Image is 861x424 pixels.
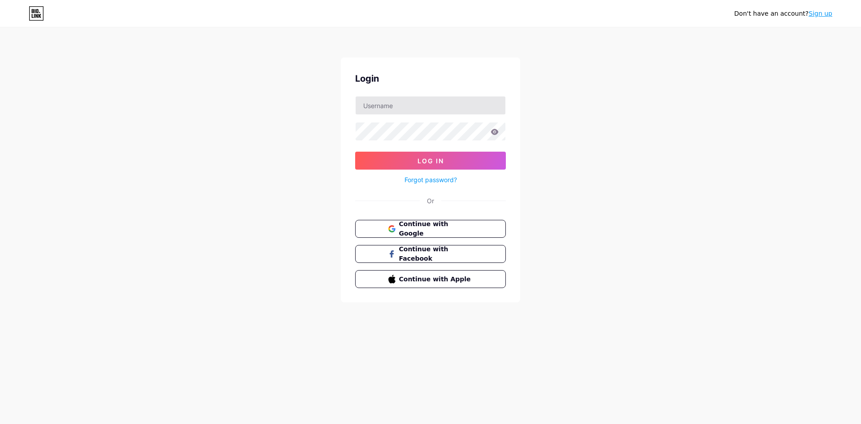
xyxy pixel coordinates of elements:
[355,152,506,170] button: Log In
[356,96,505,114] input: Username
[355,245,506,263] button: Continue with Facebook
[355,270,506,288] button: Continue with Apple
[399,245,473,263] span: Continue with Facebook
[809,10,832,17] a: Sign up
[417,157,444,165] span: Log In
[355,72,506,85] div: Login
[355,220,506,238] button: Continue with Google
[734,9,832,18] div: Don't have an account?
[427,196,434,205] div: Or
[404,175,457,184] a: Forgot password?
[399,275,473,284] span: Continue with Apple
[399,219,473,238] span: Continue with Google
